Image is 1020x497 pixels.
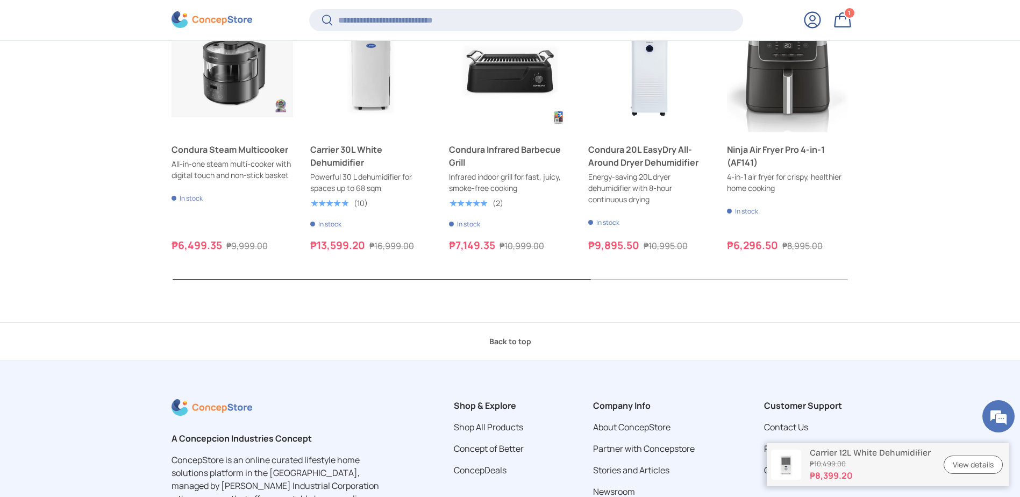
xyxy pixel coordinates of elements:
a: Carrier 30L White Dehumidifier [310,10,432,132]
a: Condura Infrared Barbecue Grill [449,10,570,132]
a: Concept of Better [454,443,524,455]
div: Minimize live chat window [176,5,202,31]
a: Condura Steam Multicooker [172,143,293,156]
a: Condura 20L EasyDry All-Around Dryer Dehumidifier [588,143,710,169]
a: Stories and Articles [593,464,669,476]
a: View details [944,456,1003,474]
a: Shop All Products [454,421,523,433]
div: Chat with us now [56,60,181,74]
a: About ConcepStore [593,421,671,433]
s: ₱10,499.00 [810,459,931,469]
strong: ₱8,399.20 [810,469,931,482]
a: Personal Shopper [764,443,834,455]
span: 1 [848,9,851,17]
a: Ninja Air Fryer Pro 4-in-1 (AF141) [727,10,848,132]
a: Condura Infrared Barbecue Grill [449,143,570,169]
a: ConcepDeals [454,464,507,476]
img: carrier-dehumidifier-12-liter-full-view-concepstore [771,450,801,480]
a: Condura Steam Multicooker [172,10,293,132]
a: Ninja Air Fryer Pro 4-in-1 (AF141) [727,143,848,169]
img: ConcepStore [172,12,252,29]
textarea: Type your message and hit 'Enter' [5,294,205,331]
a: Partner with Concepstore [593,443,695,455]
a: Contact Us [764,421,808,433]
h2: A Concepcion Industries Concept [172,432,384,445]
p: Carrier 12L White Dehumidifier [810,448,931,458]
a: Condura 20L EasyDry All-Around Dryer Dehumidifier [588,10,710,132]
a: Our Services [764,464,815,476]
a: Carrier 30L White Dehumidifier [310,143,432,169]
span: We're online! [62,136,148,244]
